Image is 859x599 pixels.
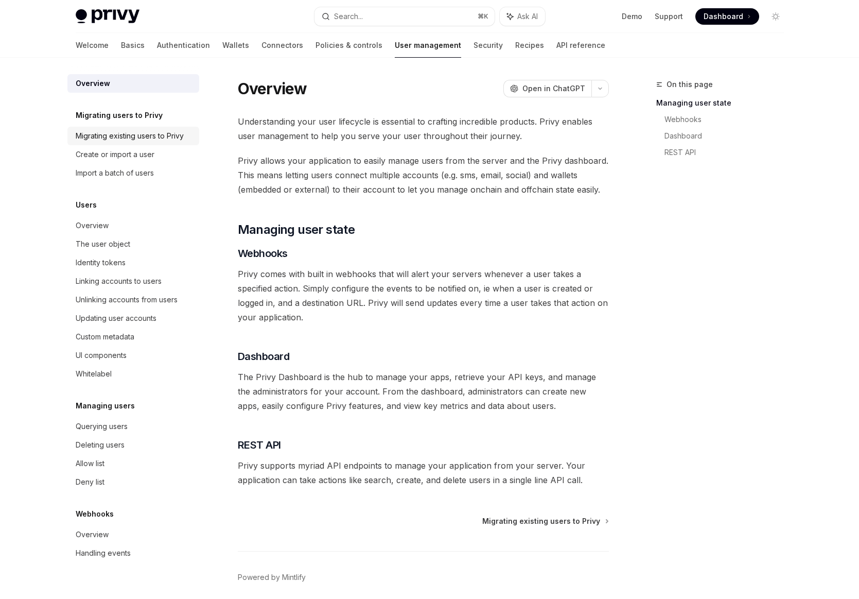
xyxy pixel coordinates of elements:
[76,77,110,90] div: Overview
[67,473,199,491] a: Deny list
[76,331,134,343] div: Custom metadata
[76,148,154,161] div: Create or import a user
[664,144,792,161] a: REST API
[238,572,306,583] a: Powered by Mintlify
[238,246,288,261] span: Webhooks
[238,438,281,452] span: REST API
[76,476,104,488] div: Deny list
[76,294,178,306] div: Unlinking accounts from users
[664,128,792,144] a: Dashboard
[67,127,199,145] a: Migrating existing users to Privy
[395,33,461,58] a: User management
[67,309,199,328] a: Updating user accounts
[67,417,199,436] a: Querying users
[695,8,759,25] a: Dashboard
[67,454,199,473] a: Allow list
[767,8,784,25] button: Toggle dark mode
[238,114,609,143] span: Understanding your user lifecycle is essential to crafting incredible products. Privy enables use...
[67,328,199,346] a: Custom metadata
[76,420,128,433] div: Querying users
[76,368,112,380] div: Whitelabel
[556,33,605,58] a: API reference
[67,74,199,93] a: Overview
[622,11,642,22] a: Demo
[478,12,488,21] span: ⌘ K
[67,365,199,383] a: Whitelabel
[238,153,609,197] span: Privy allows your application to easily manage users from the server and the Privy dashboard. Thi...
[76,199,97,211] h5: Users
[67,164,199,182] a: Import a batch of users
[76,275,162,287] div: Linking accounts to users
[76,109,163,122] h5: Migrating users to Privy
[334,10,363,23] div: Search...
[76,457,104,470] div: Allow list
[500,7,545,26] button: Ask AI
[238,221,355,238] span: Managing user state
[655,11,683,22] a: Support
[76,349,127,362] div: UI components
[157,33,210,58] a: Authentication
[314,7,495,26] button: Search...⌘K
[222,33,249,58] a: Wallets
[76,508,114,520] h5: Webhooks
[667,78,713,91] span: On this page
[76,312,156,324] div: Updating user accounts
[76,9,139,24] img: light logo
[238,79,307,98] h1: Overview
[704,11,743,22] span: Dashboard
[67,235,199,253] a: The user object
[261,33,303,58] a: Connectors
[76,219,109,232] div: Overview
[67,253,199,272] a: Identity tokens
[76,528,109,541] div: Overview
[67,145,199,164] a: Create or import a user
[76,547,131,559] div: Handling events
[76,256,126,269] div: Identity tokens
[517,11,538,22] span: Ask AI
[522,83,585,94] span: Open in ChatGPT
[482,516,600,526] span: Migrating existing users to Privy
[503,80,591,97] button: Open in ChatGPT
[474,33,503,58] a: Security
[67,544,199,562] a: Handling events
[515,33,544,58] a: Recipes
[67,525,199,544] a: Overview
[67,436,199,454] a: Deleting users
[238,267,609,324] span: Privy comes with built in webhooks that will alert your servers whenever a user takes a specified...
[238,349,290,364] span: Dashboard
[76,439,125,451] div: Deleting users
[121,33,145,58] a: Basics
[76,167,154,179] div: Import a batch of users
[76,400,135,412] h5: Managing users
[76,33,109,58] a: Welcome
[76,238,130,250] div: The user object
[67,216,199,235] a: Overview
[656,95,792,111] a: Managing user state
[238,370,609,413] span: The Privy Dashboard is the hub to manage your apps, retrieve your API keys, and manage the admini...
[67,272,199,290] a: Linking accounts to users
[238,458,609,487] span: Privy supports myriad API endpoints to manage your application from your server. Your application...
[76,130,184,142] div: Migrating existing users to Privy
[482,516,608,526] a: Migrating existing users to Privy
[67,290,199,309] a: Unlinking accounts from users
[67,346,199,365] a: UI components
[315,33,382,58] a: Policies & controls
[664,111,792,128] a: Webhooks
